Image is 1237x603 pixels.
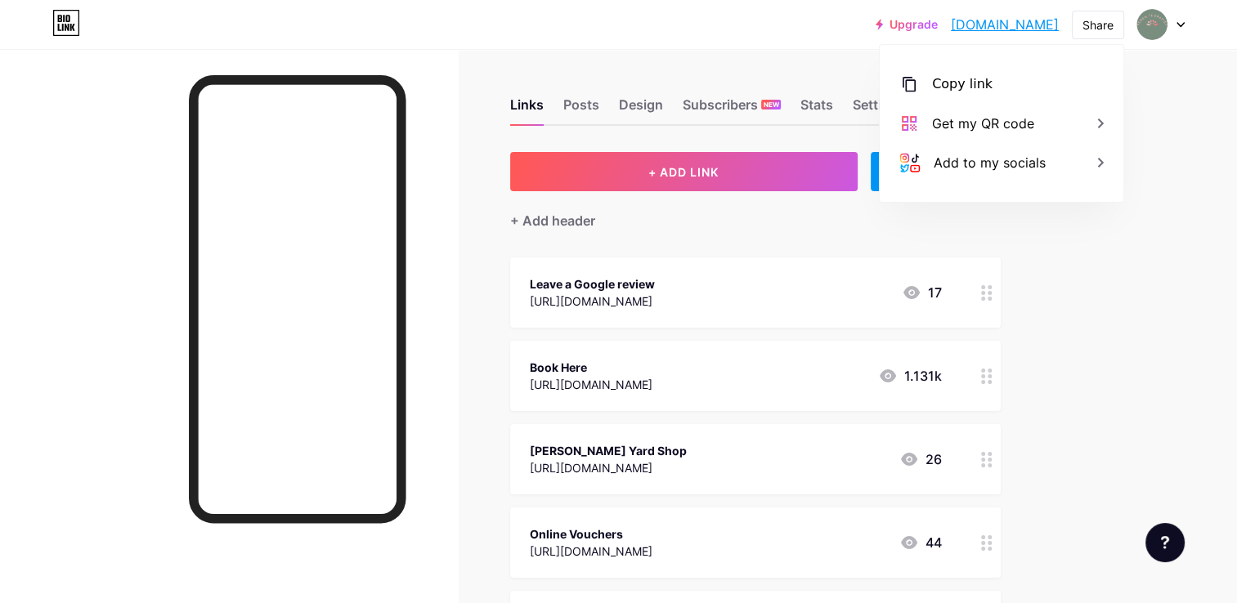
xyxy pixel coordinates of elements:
div: Stats [800,95,833,124]
div: Posts [563,95,599,124]
div: Leave a Google review [530,275,655,293]
div: [PERSON_NAME] Yard Shop [530,442,687,459]
div: [URL][DOMAIN_NAME] [530,543,652,560]
div: Settings [853,95,905,124]
div: Online Vouchers [530,525,652,543]
a: Upgrade [876,18,938,31]
div: [URL][DOMAIN_NAME] [530,459,687,476]
button: + ADD LINK [510,152,858,191]
span: NEW [764,100,779,109]
img: renewtherapies [1136,9,1168,40]
div: Get my QR code [932,114,1034,133]
div: Book Here [530,359,652,376]
div: Design [619,95,663,124]
div: Add to my socials [934,153,1046,172]
div: 1.131k [878,366,942,386]
div: 17 [902,283,942,302]
div: Links [510,95,544,124]
div: 44 [899,533,942,552]
div: [URL][DOMAIN_NAME] [530,376,652,393]
span: + ADD LINK [648,165,719,179]
div: Copy link [932,74,993,94]
div: + Add header [510,211,595,230]
a: [DOMAIN_NAME] [951,15,1059,34]
div: [URL][DOMAIN_NAME] [530,293,655,310]
div: 26 [899,449,942,469]
div: Share [1082,16,1114,33]
div: Subscribers [683,95,781,124]
div: + ADD EMBED [871,152,1001,191]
